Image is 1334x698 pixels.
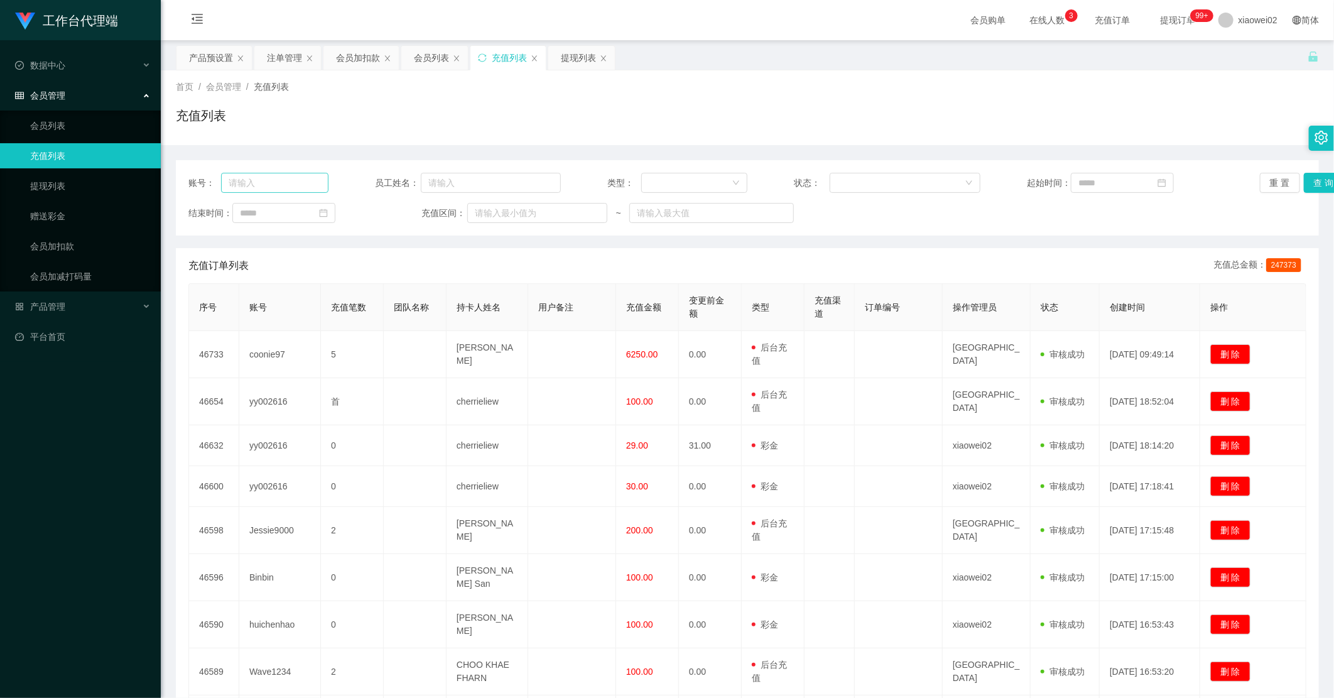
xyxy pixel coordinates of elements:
[1210,344,1250,364] button: 删 除
[1100,507,1200,554] td: [DATE] 17:15:48
[467,203,607,223] input: 请输入最小值为
[321,648,384,695] td: 2
[239,601,321,648] td: huichenhao
[1041,481,1085,491] span: 审核成功
[943,507,1031,554] td: [GEOGRAPHIC_DATA]
[414,46,449,70] div: 会员列表
[15,302,65,312] span: 产品管理
[375,177,421,190] span: 员工姓名：
[189,648,239,695] td: 46589
[189,331,239,378] td: 46733
[321,601,384,648] td: 0
[1041,302,1058,312] span: 状态
[679,378,742,425] td: 0.00
[679,648,742,695] td: 0.00
[561,46,596,70] div: 提现列表
[1100,425,1200,466] td: [DATE] 18:14:20
[1210,662,1250,682] button: 删 除
[794,177,830,190] span: 状态：
[538,302,573,312] span: 用户备注
[447,466,528,507] td: cherrieliew
[626,525,653,535] span: 200.00
[1024,16,1071,25] span: 在线人数
[30,143,151,168] a: 充值列表
[626,396,653,406] span: 100.00
[453,55,460,62] i: 图标: close
[607,177,641,190] span: 类型：
[752,302,769,312] span: 类型
[752,390,787,413] span: 后台充值
[626,572,653,582] span: 100.00
[1110,302,1145,312] span: 创建时间
[15,13,35,30] img: logo.9652507e.png
[254,82,289,92] span: 充值列表
[679,425,742,466] td: 31.00
[239,648,321,695] td: Wave1234
[447,648,528,695] td: CHOO KHAE FHARN
[752,440,778,450] span: 彩金
[189,466,239,507] td: 46600
[43,1,118,41] h1: 工作台代理端
[752,572,778,582] span: 彩金
[447,378,528,425] td: cherrieliew
[1069,9,1073,22] p: 3
[943,425,1031,466] td: xiaowei02
[607,207,629,220] span: ~
[246,82,249,92] span: /
[943,331,1031,378] td: [GEOGRAPHIC_DATA]
[321,554,384,601] td: 0
[752,660,787,683] span: 后台充值
[331,302,366,312] span: 充值笔数
[189,601,239,648] td: 46590
[306,55,313,62] i: 图标: close
[752,342,787,366] span: 后台充值
[30,264,151,289] a: 会员加减打码量
[457,302,501,312] span: 持卡人姓名
[447,425,528,466] td: cherrieliew
[943,378,1031,425] td: [GEOGRAPHIC_DATA]
[1191,9,1213,22] sup: 1054
[384,55,391,62] i: 图标: close
[1065,9,1078,22] sup: 3
[943,554,1031,601] td: xiaowei02
[321,425,384,466] td: 0
[1041,572,1085,582] span: 审核成功
[1213,258,1306,273] div: 充值总金额：
[815,295,841,319] span: 充值渠道
[679,507,742,554] td: 0.00
[752,619,778,630] span: 彩金
[626,667,653,677] span: 100.00
[1210,435,1250,455] button: 删 除
[321,466,384,507] td: 0
[239,378,321,425] td: yy002616
[15,324,151,349] a: 图标: dashboard平台首页
[679,331,742,378] td: 0.00
[1293,16,1301,25] i: 图标: global
[189,378,239,425] td: 46654
[15,90,65,101] span: 会员管理
[189,425,239,466] td: 46632
[679,601,742,648] td: 0.00
[239,554,321,601] td: Binbin
[679,554,742,601] td: 0.00
[626,302,661,312] span: 充值金额
[176,82,193,92] span: 首页
[492,46,527,70] div: 充值列表
[478,53,487,62] i: 图标: sync
[1210,520,1250,540] button: 删 除
[1210,567,1250,587] button: 删 除
[531,55,538,62] i: 图标: close
[629,203,794,223] input: 请输入最大值
[188,207,232,220] span: 结束时间：
[1041,525,1085,535] span: 审核成功
[1100,554,1200,601] td: [DATE] 17:15:00
[1210,302,1228,312] span: 操作
[1266,258,1301,272] span: 247373
[249,302,267,312] span: 账号
[30,234,151,259] a: 会员加扣款
[199,302,217,312] span: 序号
[1100,331,1200,378] td: [DATE] 09:49:14
[321,331,384,378] td: 5
[239,466,321,507] td: yy002616
[176,106,226,125] h1: 充值列表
